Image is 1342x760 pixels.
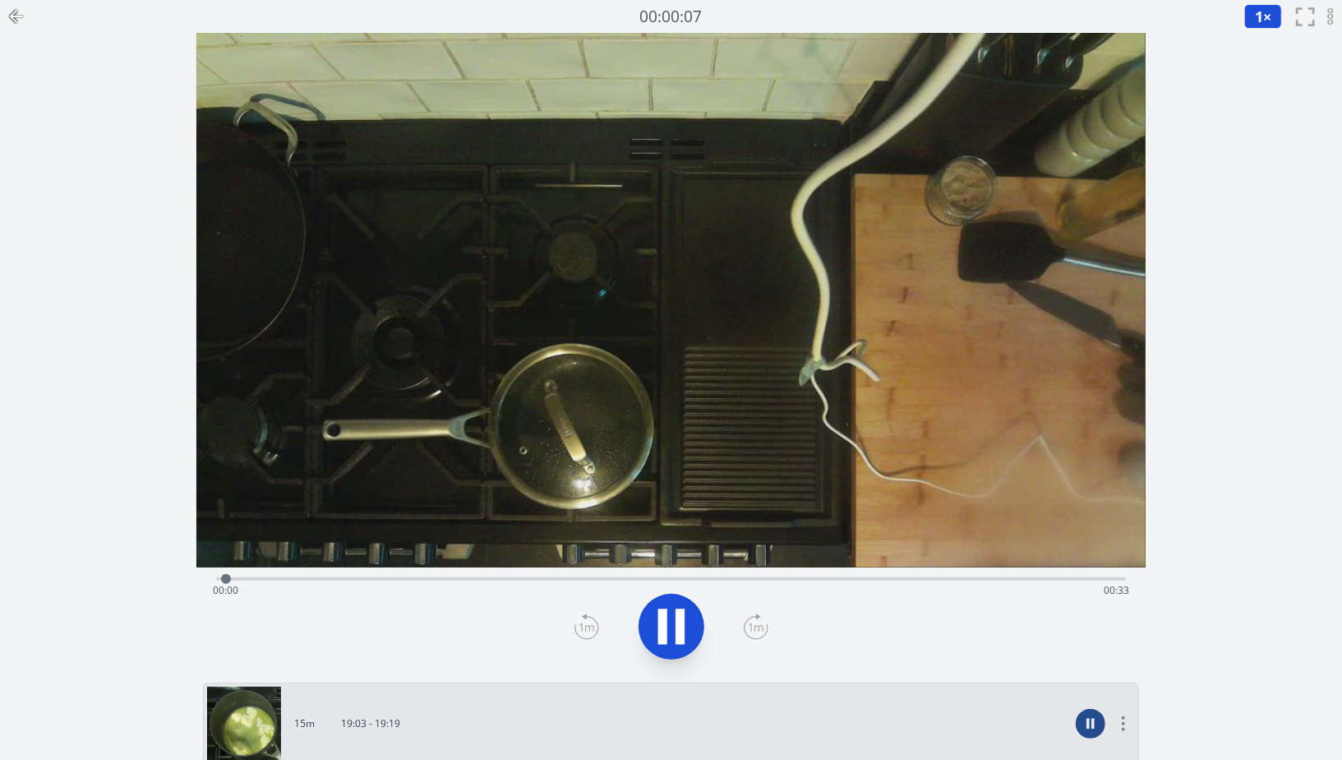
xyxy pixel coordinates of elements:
p: 19:03 - 19:19 [341,717,400,730]
span: 1 [1255,7,1263,26]
button: 1× [1244,4,1282,29]
p: 15m [294,717,315,730]
a: 00:00:07 [640,5,703,29]
span: 00:33 [1104,583,1129,597]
